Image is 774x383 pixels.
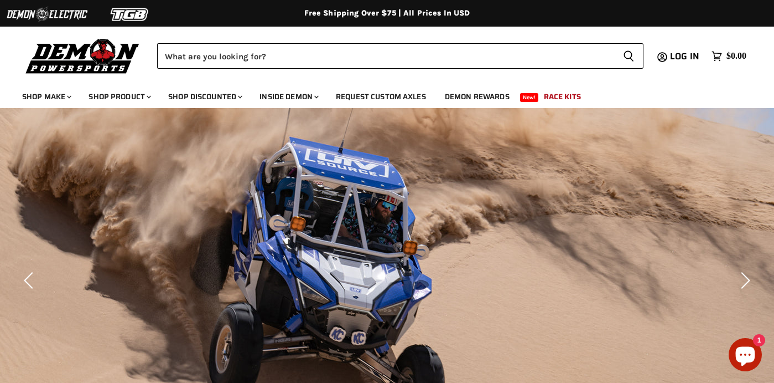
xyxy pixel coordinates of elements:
[726,51,746,62] span: $0.00
[19,269,41,292] button: Previous
[328,85,434,108] a: Request Custom Axles
[536,85,589,108] a: Race Kits
[437,85,518,108] a: Demon Rewards
[725,338,765,374] inbox-online-store-chat: Shopify online store chat
[251,85,325,108] a: Inside Demon
[520,93,539,102] span: New!
[14,85,78,108] a: Shop Make
[733,269,755,292] button: Next
[670,49,699,63] span: Log in
[157,43,643,69] form: Product
[6,4,89,25] img: Demon Electric Logo 2
[14,81,744,108] ul: Main menu
[80,85,158,108] a: Shop Product
[706,48,752,64] a: $0.00
[157,43,614,69] input: Search
[614,43,643,69] button: Search
[89,4,172,25] img: TGB Logo 2
[22,36,143,75] img: Demon Powersports
[160,85,249,108] a: Shop Discounted
[665,52,706,62] a: Log in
